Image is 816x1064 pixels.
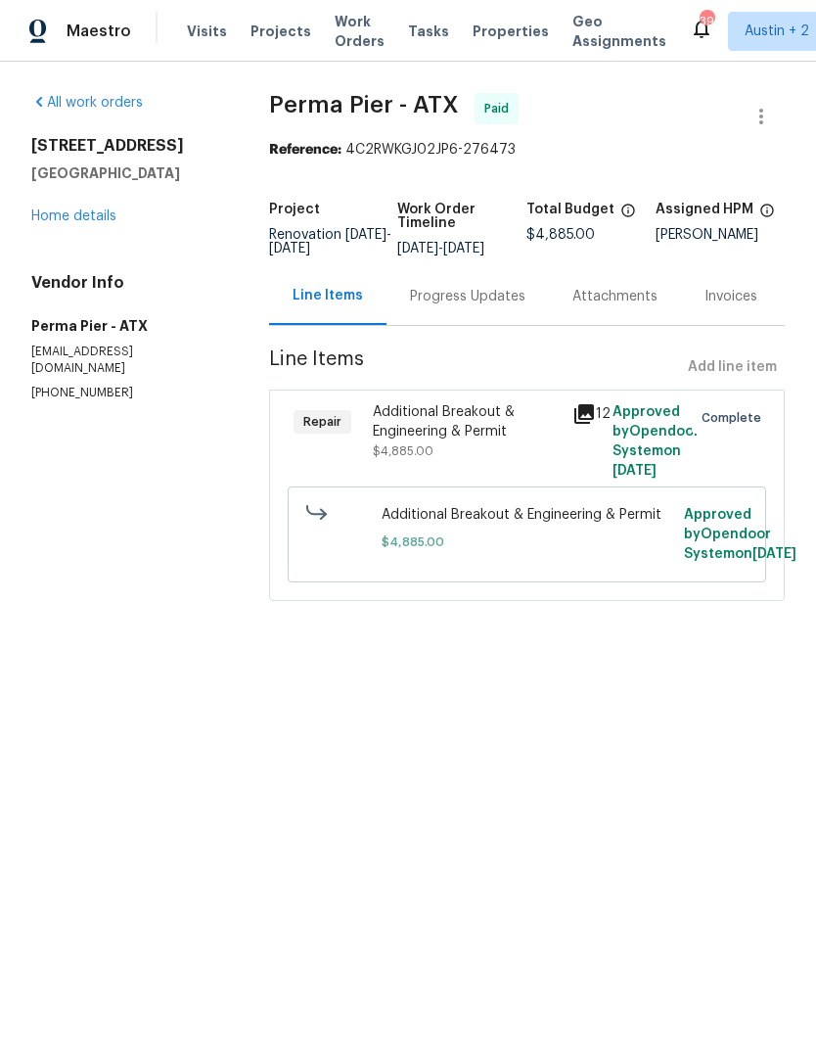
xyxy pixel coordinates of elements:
span: $4,885.00 [382,532,672,552]
h5: [GEOGRAPHIC_DATA] [31,163,222,183]
span: $4,885.00 [526,228,595,242]
span: Complete [702,408,769,428]
span: - [397,242,484,255]
div: [PERSON_NAME] [656,228,785,242]
span: [DATE] [612,464,657,478]
p: [EMAIL_ADDRESS][DOMAIN_NAME] [31,344,222,377]
div: 39 [700,12,713,31]
div: Invoices [704,287,757,306]
div: Progress Updates [410,287,525,306]
span: Renovation [269,228,391,255]
span: Work Orders [335,12,385,51]
h5: Perma Pier - ATX [31,316,222,336]
span: Maestro [67,22,131,41]
h2: [STREET_ADDRESS] [31,136,222,156]
a: All work orders [31,96,143,110]
span: The hpm assigned to this work order. [759,203,775,228]
div: Additional Breakout & Engineering & Permit [373,402,561,441]
span: Visits [187,22,227,41]
span: Geo Assignments [572,12,666,51]
span: [DATE] [752,547,796,561]
h5: Work Order Timeline [397,203,526,230]
h5: Assigned HPM [656,203,753,216]
span: [DATE] [443,242,484,255]
span: [DATE] [269,242,310,255]
div: 4C2RWKGJ02JP6-276473 [269,140,786,160]
h4: Vendor Info [31,273,222,293]
a: Home details [31,209,116,223]
span: Paid [484,99,517,118]
h5: Project [269,203,320,216]
h5: Total Budget [526,203,614,216]
span: Perma Pier - ATX [269,93,459,116]
div: Attachments [572,287,657,306]
span: Repair [295,412,349,432]
div: 12 [572,402,601,426]
span: Additional Breakout & Engineering & Permit [382,505,672,525]
span: Properties [473,22,549,41]
span: - [269,228,391,255]
span: [DATE] [397,242,438,255]
span: Line Items [269,349,681,386]
span: $4,885.00 [373,445,433,457]
span: Approved by Opendoor System on [612,405,700,478]
span: Approved by Opendoor System on [684,508,796,561]
p: [PHONE_NUMBER] [31,385,222,401]
span: Tasks [408,24,449,38]
b: Reference: [269,143,341,157]
span: The total cost of line items that have been proposed by Opendoor. This sum includes line items th... [620,203,636,228]
span: Austin + 2 [745,22,809,41]
span: [DATE] [345,228,386,242]
span: Projects [250,22,311,41]
div: Line Items [293,286,363,305]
